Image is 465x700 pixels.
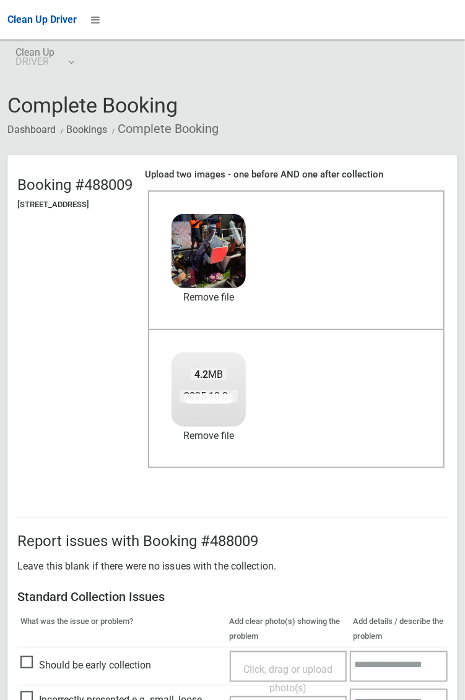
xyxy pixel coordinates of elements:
h2: Report issues with Booking #488009 [17,533,448,549]
span: 2025-10-0805.57.314247217796499444591.jpg [180,390,399,403]
p: Leave this blank if there were no issues with the collection. [17,557,448,576]
a: Dashboard [7,124,56,135]
span: Clean Up Driver [7,14,77,25]
span: MB [191,369,227,380]
li: Complete Booking [109,117,219,140]
a: Remove file [172,288,246,307]
h4: Upload two images - one before AND one after collection [145,169,448,180]
h2: Booking #488009 [17,177,133,193]
span: Clean Up [15,48,73,66]
h3: Standard Collection Issues [17,590,448,604]
th: Add clear photo(s) showing the problem [227,611,350,647]
small: DRIVER [15,57,54,66]
a: Bookings [66,124,107,135]
span: Should be early collection [20,656,151,675]
a: Clean UpDRIVER [7,40,81,79]
th: What was the issue or problem? [17,611,227,647]
strong: 4.2 [194,369,208,380]
a: Remove file [172,427,246,445]
th: Add details / describe the problem [350,611,448,647]
a: Clean Up Driver [7,11,77,29]
h5: [STREET_ADDRESS] [17,200,133,209]
span: Complete Booking [7,93,178,117]
span: Click, drag or upload photo(s) [243,664,332,694]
